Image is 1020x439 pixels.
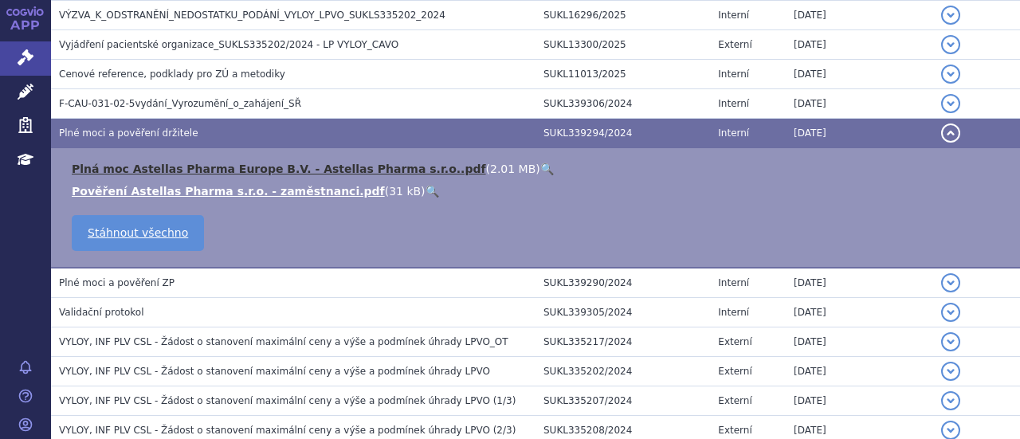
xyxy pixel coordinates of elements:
td: [DATE] [786,327,933,357]
span: Interní [718,277,749,288]
span: Interní [718,10,749,21]
button: detail [941,35,960,54]
td: [DATE] [786,268,933,298]
a: 🔍 [426,185,439,198]
button: detail [941,332,960,351]
td: SUKL339305/2024 [535,298,710,327]
a: Pověření Astellas Pharma s.r.o. - zaměstnanci.pdf [72,185,385,198]
span: 31 kB [389,185,421,198]
td: SUKL13300/2025 [535,30,710,60]
span: Externí [718,425,751,436]
span: Interní [718,307,749,318]
span: Externí [718,336,751,347]
td: SUKL11013/2025 [535,60,710,89]
span: Externí [718,366,751,377]
td: SUKL335207/2024 [535,386,710,416]
span: Interní [718,69,749,80]
span: Interní [718,127,749,139]
span: Plné moci a pověření ZP [59,277,175,288]
span: Cenové reference, podklady pro ZÚ a metodiky [59,69,285,80]
td: SUKL339294/2024 [535,119,710,148]
button: detail [941,6,960,25]
span: Externí [718,395,751,406]
a: Stáhnout všechno [72,215,204,251]
button: detail [941,94,960,113]
button: detail [941,123,960,143]
button: detail [941,273,960,292]
span: VYLOY, INF PLV CSL - Žádost o stanovení maximální ceny a výše a podmínek úhrady LPVO [59,366,490,377]
td: [DATE] [786,357,933,386]
td: SUKL335202/2024 [535,357,710,386]
td: [DATE] [786,30,933,60]
td: SUKL339290/2024 [535,268,710,298]
td: [DATE] [786,60,933,89]
button: detail [941,65,960,84]
span: Externí [718,39,751,50]
span: VÝZVA_K_ODSTRANĚNÍ_NEDOSTATKU_PODÁNÍ_VYLOY_LPVO_SUKLS335202_2024 [59,10,445,21]
button: detail [941,362,960,381]
span: F-CAU-031-02-5vydání_Vyrozumění_o_zahájení_SŘ [59,98,301,109]
td: [DATE] [786,298,933,327]
li: ( ) [72,183,1004,199]
button: detail [941,391,960,410]
li: ( ) [72,161,1004,177]
span: VYLOY, INF PLV CSL - Žádost o stanovení maximální ceny a výše a podmínek úhrady LPVO_OT [59,336,508,347]
td: [DATE] [786,1,933,30]
span: VYLOY, INF PLV CSL - Žádost o stanovení maximální ceny a výše a podmínek úhrady LPVO (2/3) [59,425,516,436]
td: SUKL16296/2025 [535,1,710,30]
td: [DATE] [786,386,933,416]
span: Plné moci a pověření držitele [59,127,198,139]
span: 2.01 MB [490,163,535,175]
span: Interní [718,98,749,109]
span: Validační protokol [59,307,144,318]
td: [DATE] [786,119,933,148]
span: Vyjádření pacientské organizace_SUKLS335202/2024 - LP VYLOY_CAVO [59,39,398,50]
td: SUKL339306/2024 [535,89,710,119]
a: Plná moc Astellas Pharma Europe B.V. - Astellas Pharma s.r.o..pdf [72,163,486,175]
span: VYLOY, INF PLV CSL - Žádost o stanovení maximální ceny a výše a podmínek úhrady LPVO (1/3) [59,395,516,406]
a: 🔍 [540,163,554,175]
td: [DATE] [786,89,933,119]
td: SUKL335217/2024 [535,327,710,357]
button: detail [941,303,960,322]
